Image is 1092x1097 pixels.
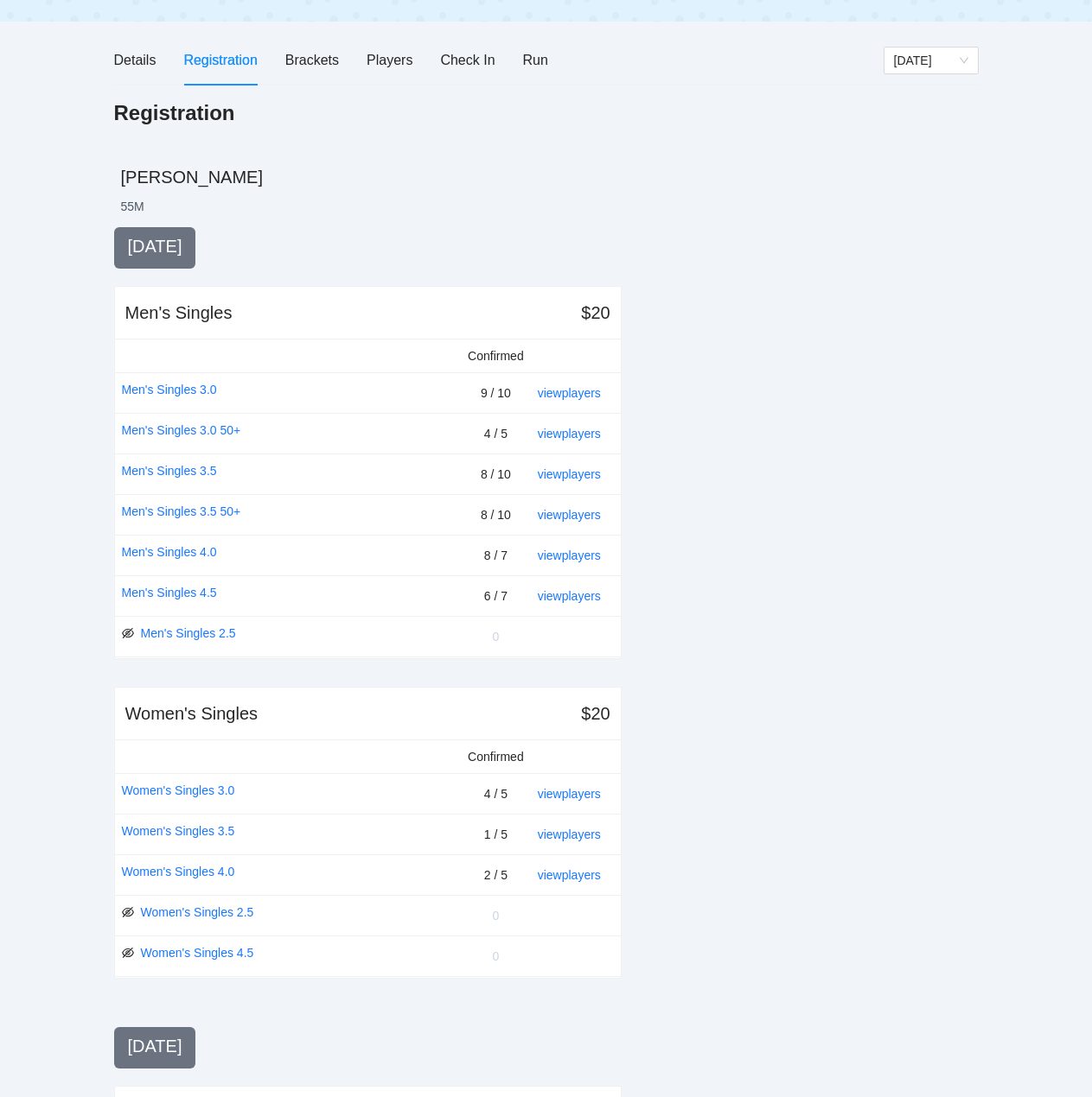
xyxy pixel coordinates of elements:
[122,542,217,561] a: Men's Singles 4.0
[440,49,495,71] div: Check In
[523,49,548,71] div: Run
[461,740,531,774] td: Confirmed
[461,494,531,535] td: 8 / 10
[492,630,499,644] span: 0
[538,828,601,841] a: view players
[122,627,134,639] span: eye-invisible
[128,1037,182,1056] span: [DATE]
[492,949,499,963] span: 0
[122,862,235,881] a: Women's Singles 4.0
[461,453,531,494] td: 8 / 10
[285,49,339,71] div: Brackets
[581,701,610,726] div: $20
[538,868,601,882] a: view players
[114,99,235,127] h1: Registration
[461,773,531,814] td: 4 / 5
[122,947,134,959] span: eye-invisible
[367,49,412,71] div: Players
[128,237,182,256] span: [DATE]
[538,386,601,400] a: view players
[538,787,601,801] a: view players
[461,535,531,575] td: 8 / 7
[122,821,235,840] a: Women's Singles 3.5
[122,906,134,918] span: eye-invisible
[538,508,601,522] a: view players
[141,943,254,962] a: Women's Singles 4.5
[141,624,236,643] a: Men's Singles 2.5
[461,413,531,453] td: 4 / 5
[461,575,531,616] td: 6 / 7
[581,301,610,325] div: $20
[141,903,254,922] a: Women's Singles 2.5
[114,49,156,71] div: Details
[492,909,499,923] span: 0
[461,854,531,895] td: 2 / 5
[894,48,968,73] span: Friday
[121,198,144,215] li: 55 M
[122,781,235,800] a: Women's Singles 3.0
[122,461,217,480] a: Men's Singles 3.5
[461,339,531,373] td: Confirmed
[538,589,601,603] a: view players
[122,421,241,440] a: Men's Singles 3.0 50+
[125,701,259,726] div: Women's Singles
[122,502,241,521] a: Men's Singles 3.5 50+
[461,814,531,854] td: 1 / 5
[183,49,257,71] div: Registration
[121,165,979,189] h2: [PERSON_NAME]
[122,380,217,399] a: Men's Singles 3.0
[125,301,233,325] div: Men's Singles
[461,372,531,413] td: 9 / 10
[538,467,601,481] a: view players
[122,583,217,602] a: Men's Singles 4.5
[538,427,601,441] a: view players
[538,548,601,562] a: view players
